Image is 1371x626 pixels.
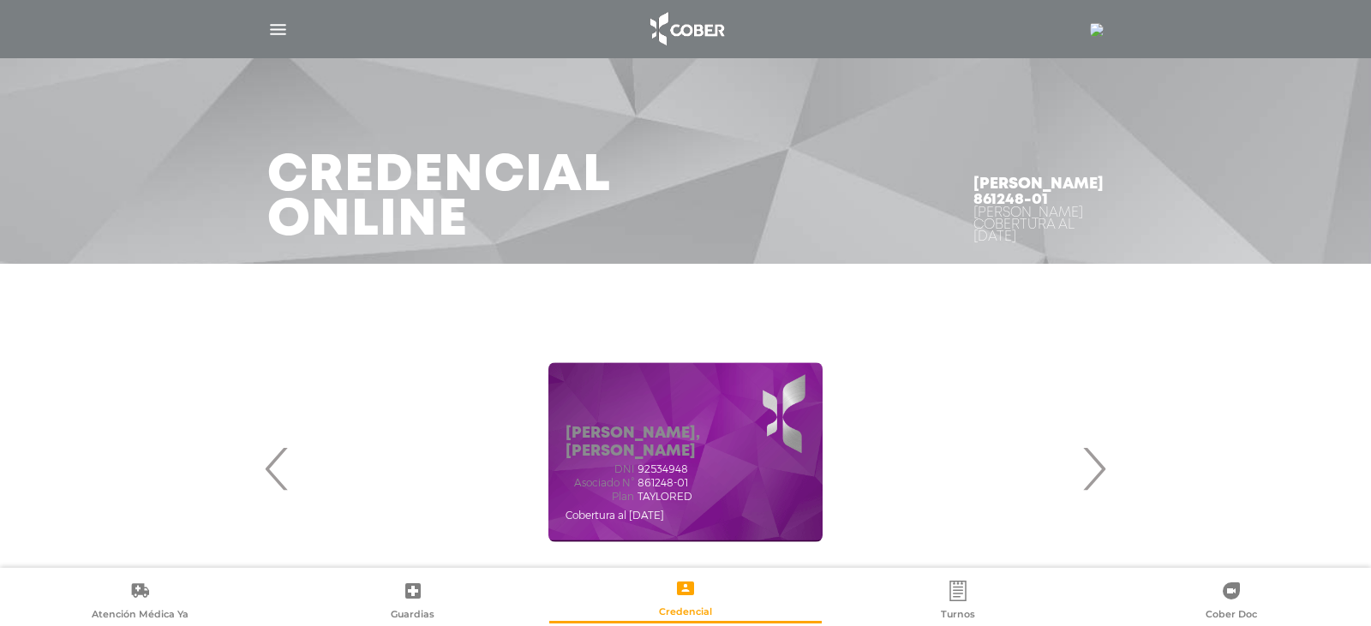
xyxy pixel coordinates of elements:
[276,580,548,623] a: Guardias
[638,477,688,489] span: 861248-01
[391,608,434,623] span: Guardias
[267,19,289,40] img: Cober_menu-lines-white.svg
[1095,580,1368,623] a: Cober Doc
[1077,422,1111,515] span: Next
[566,491,634,503] span: Plan
[566,425,805,462] h5: [PERSON_NAME], [PERSON_NAME]
[941,608,975,623] span: Turnos
[638,491,692,503] span: TAYLORED
[3,580,276,623] a: Atención Médica Ya
[92,608,189,623] span: Atención Médica Ya
[260,422,294,515] span: Previous
[973,207,1104,243] div: [PERSON_NAME] Cobertura al [DATE]
[659,605,712,621] span: Credencial
[638,463,688,475] span: 92534948
[641,9,731,50] img: logo_cober_home-white.png
[822,580,1094,623] a: Turnos
[267,154,611,243] h3: Credencial Online
[1206,608,1257,623] span: Cober Doc
[566,509,664,522] span: Cobertura al [DATE]
[549,577,822,621] a: Credencial
[1090,23,1104,37] img: 18177
[566,477,634,489] span: Asociado N°
[566,463,634,475] span: DNI
[973,176,1104,207] h4: [PERSON_NAME] 861248-01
